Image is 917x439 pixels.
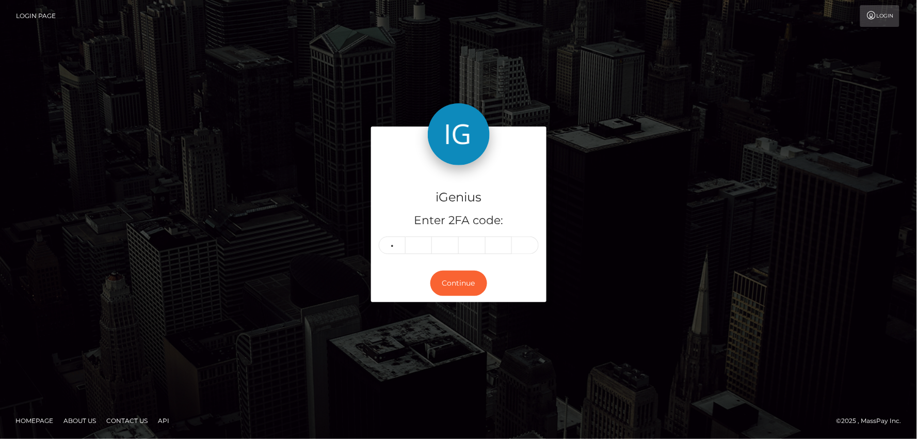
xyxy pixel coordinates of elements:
h5: Enter 2FA code: [379,213,539,229]
a: About Us [59,413,100,429]
a: Contact Us [102,413,152,429]
h4: iGenius [379,189,539,207]
button: Continue [430,271,487,296]
a: API [154,413,173,429]
a: Login Page [16,5,56,27]
div: © 2025 , MassPay Inc. [836,415,909,427]
a: Homepage [11,413,57,429]
a: Login [860,5,899,27]
img: iGenius [428,103,490,165]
